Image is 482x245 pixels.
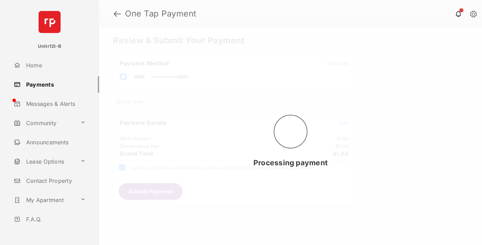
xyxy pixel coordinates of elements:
[39,11,61,33] img: svg+xml;base64,PHN2ZyB4bWxucz0iaHR0cDovL3d3dy53My5vcmcvMjAwMC9zdmciIHdpZHRoPSI2NCIgaGVpZ2h0PSI2NC...
[11,115,77,131] a: Community
[38,43,61,50] p: Unitr12t-B
[11,172,99,189] a: Contact Property
[11,134,99,151] a: Announcements
[125,10,197,18] strong: One Tap Payment
[11,57,99,74] a: Home
[11,96,99,112] a: Messages & Alerts
[253,158,328,167] span: Processing payment
[11,211,99,227] a: F.A.Q.
[11,192,77,208] a: My Apartment
[11,153,77,170] a: Lease Options
[11,76,99,93] a: Payments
